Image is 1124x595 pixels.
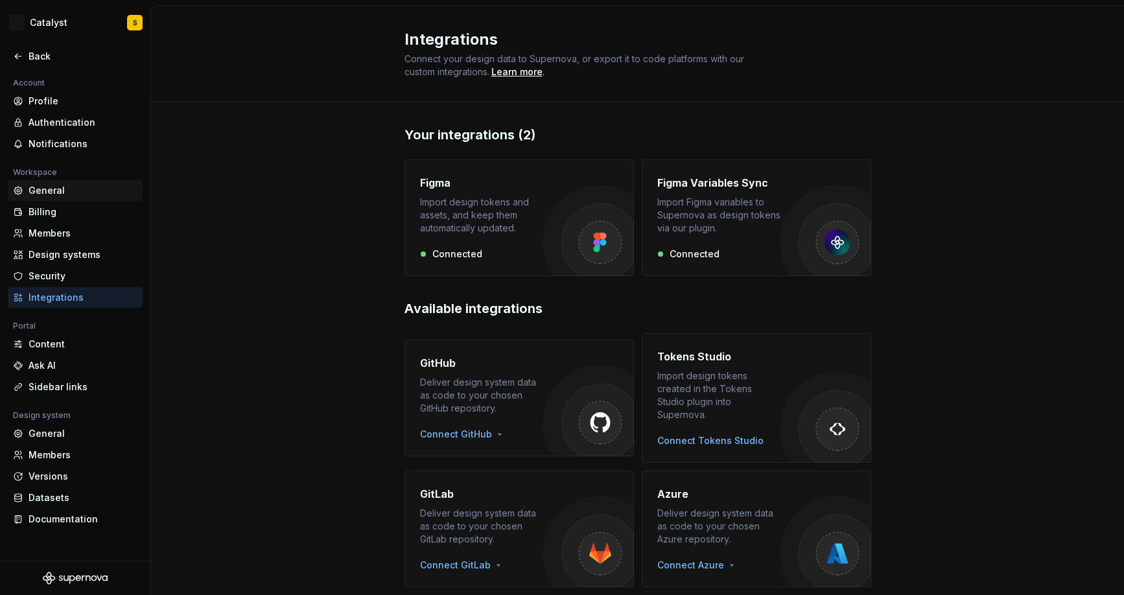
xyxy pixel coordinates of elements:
[8,75,50,91] div: Account
[29,227,137,240] div: Members
[420,486,454,502] h4: GitLab
[29,359,137,372] div: Ask AI
[8,423,143,444] a: General
[29,491,137,504] div: Datasets
[9,15,25,30] div: MA
[8,445,143,465] a: Members
[420,559,509,572] button: Connect GitLab
[657,369,780,421] div: Import design tokens created in the Tokens Studio plugin into Supernova.
[420,175,451,191] h4: Figma
[29,449,137,461] div: Members
[8,112,143,133] a: Authentication
[29,248,137,261] div: Design systems
[3,8,148,37] button: MACatalystS
[420,559,491,572] span: Connect GitLab
[420,376,543,415] div: Deliver design system data as code to your chosen GitHub repository.
[133,17,137,28] div: S
[8,134,143,154] a: Notifications
[8,91,143,111] a: Profile
[404,299,871,318] h2: Available integrations
[8,509,143,530] a: Documentation
[657,559,742,572] button: Connect Azure
[8,487,143,508] a: Datasets
[8,408,76,423] div: Design system
[404,159,634,276] button: FigmaImport design tokens and assets, and keep them automatically updated.Connected
[29,427,137,440] div: General
[29,137,137,150] div: Notifications
[8,180,143,201] a: General
[420,507,543,546] div: Deliver design system data as code to your chosen GitLab repository.
[642,471,871,587] button: AzureDeliver design system data as code to your chosen Azure repository.Connect Azure
[657,559,724,572] span: Connect Azure
[29,270,137,283] div: Security
[420,428,492,441] span: Connect GitHub
[404,53,747,77] span: Connect your design data to Supernova, or export it to code platforms with our custom integrations.
[657,175,768,191] h4: Figma Variables Sync
[657,434,764,447] button: Connect Tokens Studio
[404,29,856,50] h2: Integrations
[8,266,143,286] a: Security
[8,287,143,308] a: Integrations
[29,291,137,304] div: Integrations
[657,196,780,235] div: Import Figma variables to Supernova as design tokens via our plugin.
[642,159,871,276] button: Figma Variables SyncImport Figma variables to Supernova as design tokens via our plugin.Connected
[657,349,731,364] h4: Tokens Studio
[657,507,780,546] div: Deliver design system data as code to your chosen Azure repository.
[8,165,62,180] div: Workspace
[8,466,143,487] a: Versions
[420,428,510,441] button: Connect GitHub
[43,572,108,585] svg: Supernova Logo
[29,95,137,108] div: Profile
[29,50,137,63] div: Back
[404,471,634,587] button: GitLabDeliver design system data as code to your chosen GitLab repository.Connect GitLab
[29,338,137,351] div: Content
[642,333,871,463] button: Tokens StudioImport design tokens created in the Tokens Studio plugin into Supernova.Connect Toke...
[8,202,143,222] a: Billing
[489,67,544,77] span: .
[30,16,67,29] div: Catalyst
[8,223,143,244] a: Members
[404,126,871,144] h2: Your integrations (2)
[420,196,543,235] div: Import design tokens and assets, and keep them automatically updated.
[29,184,137,197] div: General
[29,470,137,483] div: Versions
[8,46,143,67] a: Back
[8,334,143,355] a: Content
[491,65,543,78] a: Learn more
[8,318,41,334] div: Portal
[29,205,137,218] div: Billing
[8,355,143,376] a: Ask AI
[8,377,143,397] a: Sidebar links
[657,486,688,502] h4: Azure
[29,513,137,526] div: Documentation
[29,380,137,393] div: Sidebar links
[420,355,456,371] h4: GitHub
[404,333,634,463] button: GitHubDeliver design system data as code to your chosen GitHub repository.Connect GitHub
[29,116,137,129] div: Authentication
[8,244,143,265] a: Design systems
